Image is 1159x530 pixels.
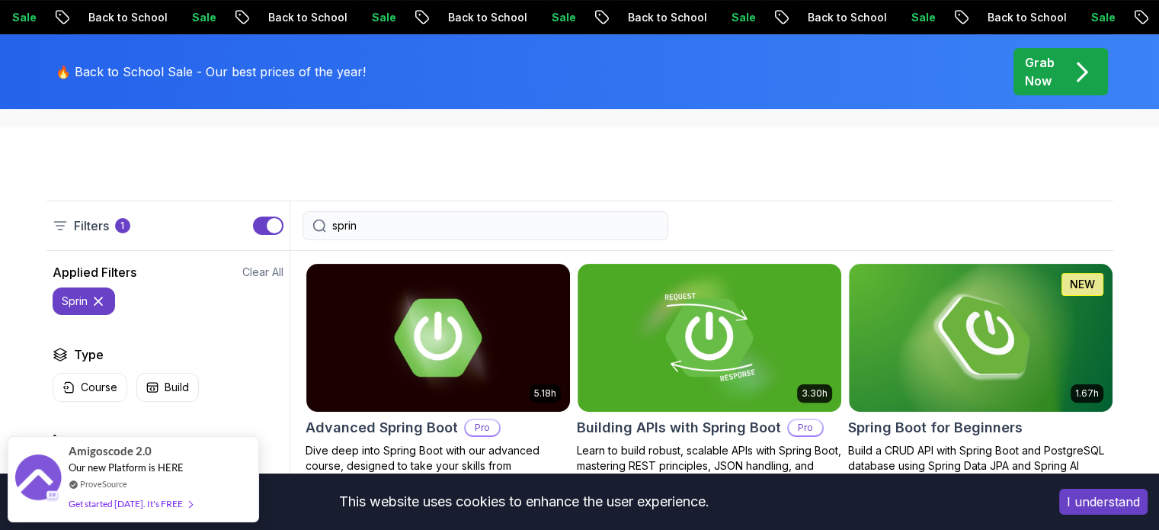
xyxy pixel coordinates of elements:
[306,443,571,489] p: Dive deep into Spring Boot with our advanced course, designed to take your skills from intermedia...
[1070,277,1095,292] p: NEW
[53,373,127,402] button: Course
[534,387,556,400] p: 5.18h
[306,263,571,489] a: Advanced Spring Boot card5.18hAdvanced Spring BootProDive deep into Spring Boot with our advanced...
[577,417,781,438] h2: Building APIs with Spring Boot
[848,443,1113,474] p: Build a CRUD API with Spring Boot and PostgreSQL database using Spring Data JPA and Spring AI
[539,10,588,25] p: Sale
[120,220,124,232] p: 1
[306,417,458,438] h2: Advanced Spring Boot
[802,387,828,400] p: 3.30h
[62,294,88,309] p: sprin
[849,264,1113,412] img: Spring Boot for Beginners card
[1079,10,1128,25] p: Sale
[1059,489,1148,515] button: Accept cookies
[360,10,408,25] p: Sale
[11,485,1036,519] div: This website uses cookies to enhance the user experience.
[848,263,1113,474] a: Spring Boot for Beginners card1.67hNEWSpring Boot for BeginnersBuild a CRUD API with Spring Boot ...
[577,263,842,489] a: Building APIs with Spring Boot card3.30hBuilding APIs with Spring BootProLearn to build robust, s...
[796,10,899,25] p: Back to School
[899,10,948,25] p: Sale
[81,380,117,395] p: Course
[136,373,199,402] button: Build
[466,420,499,435] p: Pro
[332,218,658,233] input: Search Java, React, Spring boot ...
[53,287,115,315] button: sprin
[69,461,184,474] span: Our new Platform is HERE
[578,264,841,412] img: Building APIs with Spring Boot card
[15,455,61,504] img: provesource social proof notification image
[80,477,127,490] a: ProveSource
[53,263,136,281] h2: Applied Filters
[180,10,229,25] p: Sale
[69,495,192,512] div: Get started [DATE]. It's FREE
[69,442,152,460] span: Amigoscode 2.0
[74,432,104,451] h2: Price
[1075,387,1099,400] p: 1.67h
[789,420,822,435] p: Pro
[848,417,1023,438] h2: Spring Boot for Beginners
[165,380,189,395] p: Build
[56,63,366,81] p: 🔥 Back to School Sale - Our best prices of the year!
[256,10,360,25] p: Back to School
[616,10,719,25] p: Back to School
[975,10,1079,25] p: Back to School
[436,10,539,25] p: Back to School
[74,345,104,364] h2: Type
[719,10,768,25] p: Sale
[74,217,109,235] p: Filters
[76,10,180,25] p: Back to School
[577,443,842,489] p: Learn to build robust, scalable APIs with Spring Boot, mastering REST principles, JSON handling, ...
[242,265,283,280] button: Clear All
[1025,53,1055,90] p: Grab Now
[306,264,570,412] img: Advanced Spring Boot card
